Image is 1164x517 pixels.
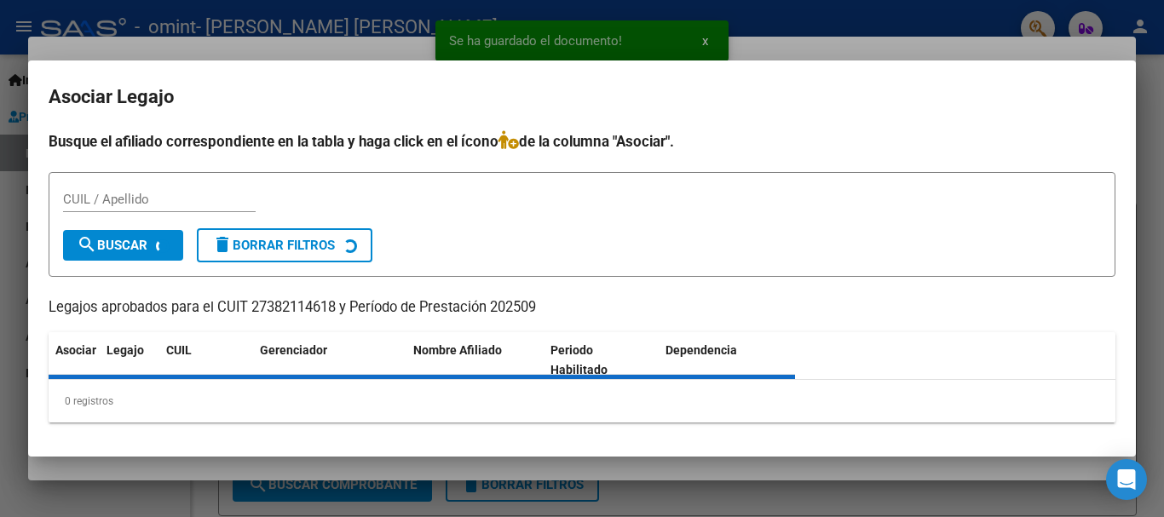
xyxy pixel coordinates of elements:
button: Borrar Filtros [197,228,372,262]
span: Buscar [77,238,147,253]
datatable-header-cell: Nombre Afiliado [406,332,544,388]
button: Buscar [63,230,183,261]
div: Open Intercom Messenger [1106,459,1147,500]
span: Borrar Filtros [212,238,335,253]
span: Nombre Afiliado [413,343,502,357]
span: Legajo [107,343,144,357]
datatable-header-cell: CUIL [159,332,253,388]
h4: Busque el afiliado correspondiente en la tabla y haga click en el ícono de la columna "Asociar". [49,130,1115,152]
datatable-header-cell: Legajo [100,332,159,388]
datatable-header-cell: Dependencia [659,332,796,388]
div: 0 registros [49,380,1115,422]
span: Gerenciador [260,343,327,357]
h2: Asociar Legajo [49,81,1115,113]
span: Asociar [55,343,96,357]
datatable-header-cell: Periodo Habilitado [544,332,659,388]
mat-icon: delete [212,234,233,255]
datatable-header-cell: Gerenciador [253,332,406,388]
mat-icon: search [77,234,97,255]
span: Periodo Habilitado [550,343,608,376]
span: Dependencia [666,343,737,357]
span: CUIL [166,343,192,357]
p: Legajos aprobados para el CUIT 27382114618 y Período de Prestación 202509 [49,297,1115,319]
datatable-header-cell: Asociar [49,332,100,388]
